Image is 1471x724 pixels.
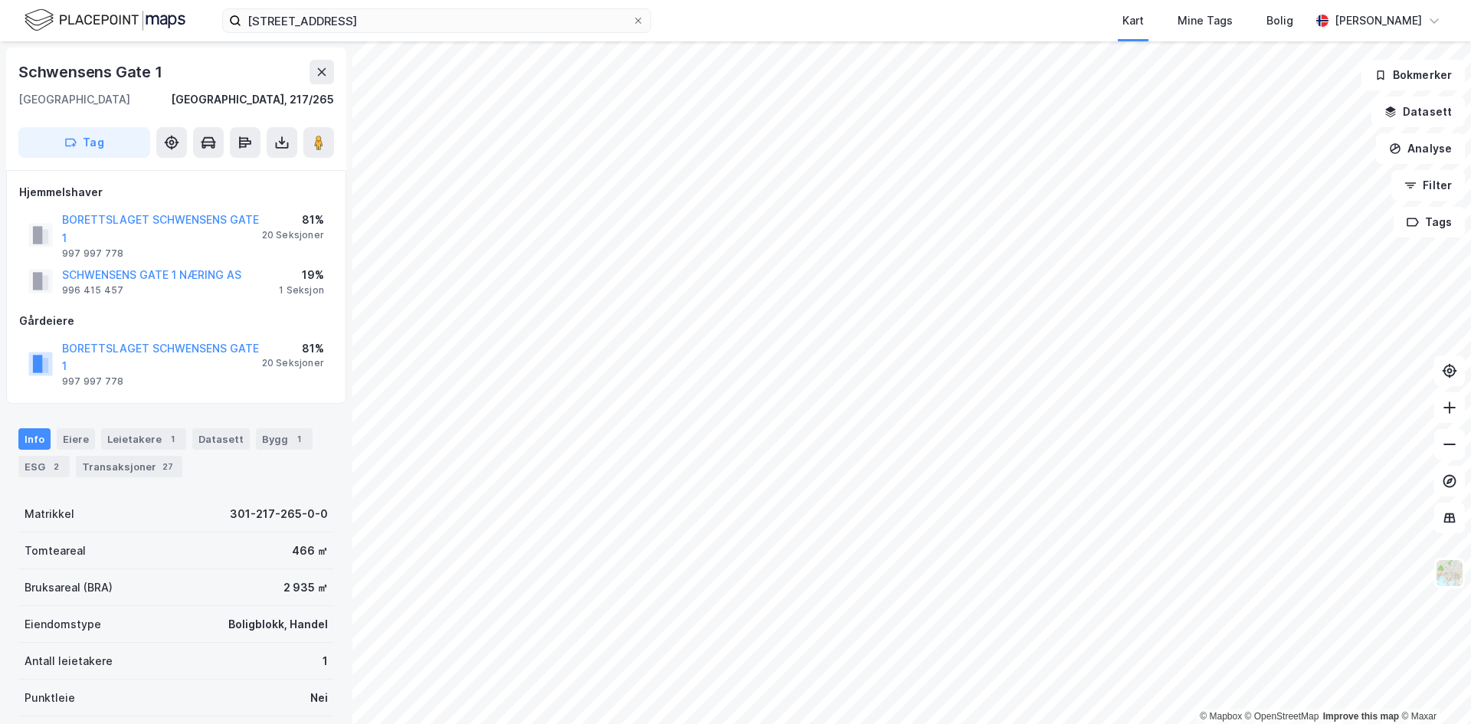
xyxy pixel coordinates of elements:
div: 19% [279,266,324,284]
div: 1 [291,431,306,447]
div: 20 Seksjoner [262,229,324,241]
div: Transaksjoner [76,456,182,477]
div: [GEOGRAPHIC_DATA], 217/265 [171,90,334,109]
div: Nei [310,689,328,707]
div: Hjemmelshaver [19,183,333,201]
a: Mapbox [1200,711,1242,722]
div: Leietakere [101,428,186,450]
div: Punktleie [25,689,75,707]
button: Datasett [1371,97,1465,127]
div: 20 Seksjoner [262,357,324,369]
button: Analyse [1376,133,1465,164]
div: 997 997 778 [62,375,123,388]
iframe: Chat Widget [1394,650,1471,724]
button: Tags [1394,207,1465,238]
div: 996 415 457 [62,284,123,296]
div: Schwensens Gate 1 [18,60,165,84]
div: 301-217-265-0-0 [230,505,328,523]
div: 27 [159,459,176,474]
button: Filter [1391,170,1465,201]
div: Mine Tags [1178,11,1233,30]
div: Gårdeiere [19,312,333,330]
div: Eiere [57,428,95,450]
div: Tomteareal [25,542,86,560]
img: logo.f888ab2527a4732fd821a326f86c7f29.svg [25,7,185,34]
div: Antall leietakere [25,652,113,670]
div: Boligblokk, Handel [228,615,328,634]
button: Bokmerker [1361,60,1465,90]
div: 1 Seksjon [279,284,324,296]
div: 1 [323,652,328,670]
button: Tag [18,127,150,158]
div: 2 [48,459,64,474]
div: 997 997 778 [62,247,123,260]
div: ESG [18,456,70,477]
div: Eiendomstype [25,615,101,634]
div: Kart [1122,11,1144,30]
div: [PERSON_NAME] [1335,11,1422,30]
a: Improve this map [1323,711,1399,722]
div: Kontrollprogram for chat [1394,650,1471,724]
img: Z [1435,559,1464,588]
div: Matrikkel [25,505,74,523]
div: Datasett [192,428,250,450]
div: 2 935 ㎡ [283,578,328,597]
div: Bygg [256,428,313,450]
a: OpenStreetMap [1245,711,1319,722]
input: Søk på adresse, matrikkel, gårdeiere, leietakere eller personer [241,9,632,32]
div: Bolig [1266,11,1293,30]
div: [GEOGRAPHIC_DATA] [18,90,130,109]
div: 81% [262,211,324,229]
div: Info [18,428,51,450]
div: 466 ㎡ [292,542,328,560]
div: 81% [262,339,324,358]
div: 1 [165,431,180,447]
div: Bruksareal (BRA) [25,578,113,597]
